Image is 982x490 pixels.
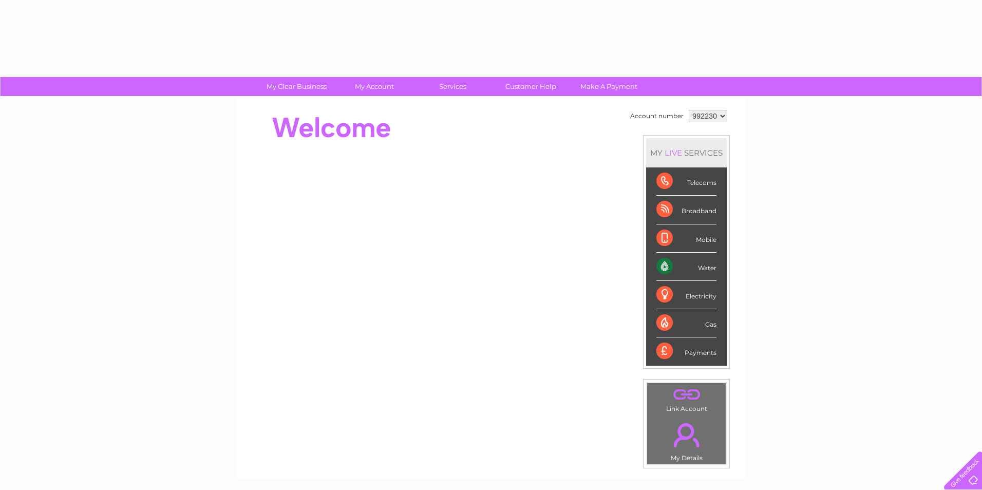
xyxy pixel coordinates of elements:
div: Gas [656,309,716,337]
div: Broadband [656,196,716,224]
td: Link Account [647,383,726,415]
a: Make A Payment [566,77,651,96]
div: MY SERVICES [646,138,727,167]
div: Mobile [656,224,716,253]
a: Services [410,77,495,96]
div: Electricity [656,281,716,309]
div: Payments [656,337,716,365]
td: My Details [647,414,726,465]
div: Telecoms [656,167,716,196]
div: LIVE [663,148,684,158]
a: My Account [332,77,417,96]
a: My Clear Business [254,77,339,96]
a: . [650,417,723,453]
td: Account number [628,107,686,125]
div: Water [656,253,716,281]
a: Customer Help [488,77,573,96]
a: . [650,386,723,404]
